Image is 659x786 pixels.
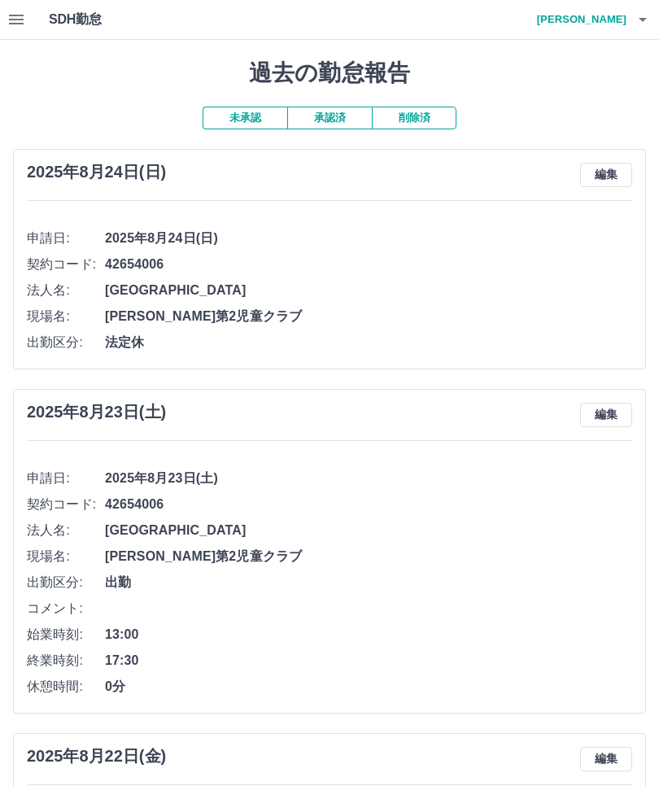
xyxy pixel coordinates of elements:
span: コメント: [27,599,105,618]
h1: 過去の勤怠報告 [13,59,646,87]
span: 法定休 [105,333,632,352]
span: 申請日: [27,469,105,488]
span: [PERSON_NAME]第2児童クラブ [105,547,632,566]
span: 契約コード: [27,495,105,514]
button: 削除済 [372,107,456,129]
span: 現場名: [27,547,105,566]
span: 契約コード: [27,255,105,274]
span: 42654006 [105,495,632,514]
span: 42654006 [105,255,632,274]
span: 出勤区分: [27,333,105,352]
button: 編集 [580,403,632,427]
h3: 2025年8月22日(金) [27,747,166,766]
span: 現場名: [27,307,105,326]
span: 始業時刻: [27,625,105,644]
span: 申請日: [27,229,105,248]
h3: 2025年8月24日(日) [27,163,166,181]
span: 休憩時間: [27,677,105,696]
button: 承認済 [287,107,372,129]
span: 2025年8月23日(土) [105,469,632,488]
span: 法人名: [27,521,105,540]
span: 0分 [105,677,632,696]
span: 法人名: [27,281,105,300]
span: 13:00 [105,625,632,644]
button: 編集 [580,747,632,771]
button: 編集 [580,163,632,187]
span: 2025年8月24日(日) [105,229,632,248]
span: [GEOGRAPHIC_DATA] [105,521,632,540]
span: 出勤区分: [27,573,105,592]
button: 未承認 [203,107,287,129]
span: 17:30 [105,651,632,670]
span: [PERSON_NAME]第2児童クラブ [105,307,632,326]
span: [GEOGRAPHIC_DATA] [105,281,632,300]
h3: 2025年8月23日(土) [27,403,166,421]
span: 終業時刻: [27,651,105,670]
span: 出勤 [105,573,632,592]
